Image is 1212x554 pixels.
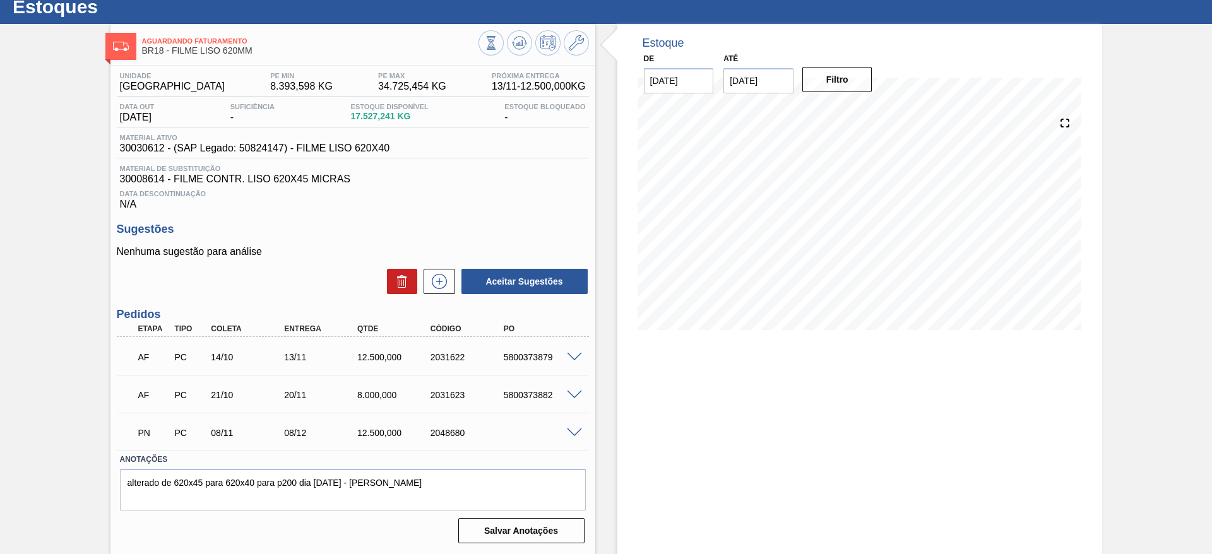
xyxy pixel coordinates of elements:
[138,390,170,400] p: AF
[120,81,225,92] span: [GEOGRAPHIC_DATA]
[427,390,509,400] div: 2031623
[120,190,586,197] span: Data Descontinuação
[507,30,532,56] button: Atualizar Gráfico
[117,308,589,321] h3: Pedidos
[208,390,290,400] div: 21/10/2025
[171,390,209,400] div: Pedido de Compra
[354,390,436,400] div: 8.000,000
[381,269,417,294] div: Excluir Sugestões
[135,343,173,371] div: Aguardando Faturamento
[427,352,509,362] div: 2031622
[120,143,390,154] span: 30030612 - (SAP Legado: 50824147) - FILME LISO 620X40
[644,54,655,63] label: De
[138,352,170,362] p: AF
[504,103,585,110] span: Estoque Bloqueado
[117,223,589,236] h3: Sugestões
[458,518,585,543] button: Salvar Anotações
[230,103,275,110] span: Suficiência
[417,269,455,294] div: Nova sugestão
[492,81,586,92] span: 13/11 - 12.500,000 KG
[120,72,225,80] span: Unidade
[535,30,561,56] button: Programar Estoque
[120,174,586,185] span: 30008614 - FILME CONTR. LISO 620X45 MICRAS
[227,103,278,123] div: -
[281,352,363,362] div: 13/11/2025
[354,352,436,362] div: 12.500,000
[138,428,170,438] p: PN
[802,67,872,92] button: Filtro
[501,352,583,362] div: 5800373879
[427,428,509,438] div: 2048680
[564,30,589,56] button: Ir ao Master Data / Geral
[142,37,478,45] span: Aguardando Faturamento
[142,46,478,56] span: BR18 - FILME LISO 620MM
[120,103,155,110] span: Data out
[208,428,290,438] div: 08/11/2025
[135,381,173,409] div: Aguardando Faturamento
[378,72,446,80] span: PE MAX
[501,390,583,400] div: 5800373882
[120,112,155,123] span: [DATE]
[351,112,429,121] span: 17.527,241 KG
[354,428,436,438] div: 12.500,000
[120,451,586,469] label: Anotações
[120,134,390,141] span: Material ativo
[461,269,588,294] button: Aceitar Sugestões
[281,428,363,438] div: 08/12/2025
[643,37,684,50] div: Estoque
[644,68,714,93] input: dd/mm/yyyy
[270,72,333,80] span: PE MIN
[281,324,363,333] div: Entrega
[427,324,509,333] div: Código
[117,246,589,257] p: Nenhuma sugestão para análise
[208,324,290,333] div: Coleta
[478,30,504,56] button: Visão Geral dos Estoques
[171,352,209,362] div: Pedido de Compra
[723,54,738,63] label: Até
[171,428,209,438] div: Pedido de Compra
[501,103,588,123] div: -
[281,390,363,400] div: 20/11/2025
[135,324,173,333] div: Etapa
[120,165,586,172] span: Material de Substituição
[351,103,429,110] span: Estoque Disponível
[723,68,793,93] input: dd/mm/yyyy
[270,81,333,92] span: 8.393,598 KG
[354,324,436,333] div: Qtde
[492,72,586,80] span: Próxima Entrega
[501,324,583,333] div: PO
[117,185,589,210] div: N/A
[120,469,586,510] textarea: alterado de 620x45 para 620x40 para p200 dia [DATE] - [PERSON_NAME]
[135,419,173,447] div: Pedido em Negociação
[455,268,589,295] div: Aceitar Sugestões
[113,42,129,51] img: Ícone
[378,81,446,92] span: 34.725,454 KG
[208,352,290,362] div: 14/10/2025
[171,324,209,333] div: Tipo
